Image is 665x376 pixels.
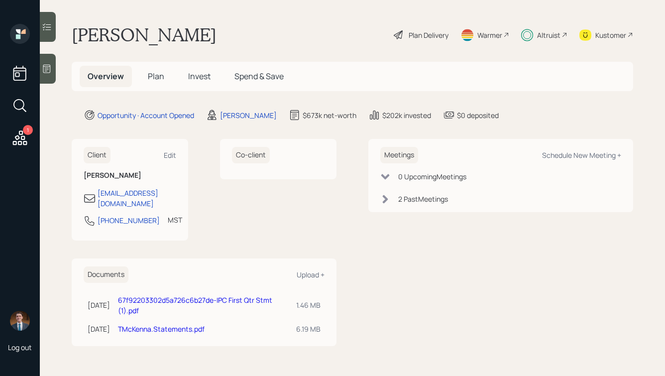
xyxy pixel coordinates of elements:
a: TMcKenna.Statements.pdf [118,324,205,334]
div: Log out [8,343,32,352]
div: Upload + [297,270,325,279]
div: Plan Delivery [409,30,448,40]
div: Altruist [537,30,560,40]
span: Invest [188,71,211,82]
h1: [PERSON_NAME] [72,24,217,46]
div: Opportunity · Account Opened [98,110,194,121]
div: Schedule New Meeting + [542,150,621,160]
div: 1.46 MB [296,300,321,310]
h6: Documents [84,266,128,283]
div: [DATE] [88,300,110,310]
h6: Client [84,147,111,163]
div: 2 Past Meeting s [398,194,448,204]
div: 0 Upcoming Meeting s [398,171,466,182]
div: 1 [23,125,33,135]
h6: Co-client [232,147,270,163]
a: 67f92203302d5a726c6b27de-IPC First Qtr Stmt (1).pdf [118,295,272,315]
img: hunter_neumayer.jpg [10,311,30,331]
div: MST [168,215,182,225]
div: $0 deposited [457,110,499,121]
div: Warmer [477,30,502,40]
div: Kustomer [595,30,626,40]
div: [DATE] [88,324,110,334]
div: [PERSON_NAME] [220,110,277,121]
div: Edit [164,150,176,160]
span: Plan [148,71,164,82]
div: [PHONE_NUMBER] [98,215,160,226]
span: Overview [88,71,124,82]
h6: Meetings [380,147,418,163]
h6: [PERSON_NAME] [84,171,176,180]
div: 6.19 MB [296,324,321,334]
span: Spend & Save [234,71,284,82]
div: [EMAIL_ADDRESS][DOMAIN_NAME] [98,188,176,209]
div: $202k invested [382,110,431,121]
div: $673k net-worth [303,110,356,121]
